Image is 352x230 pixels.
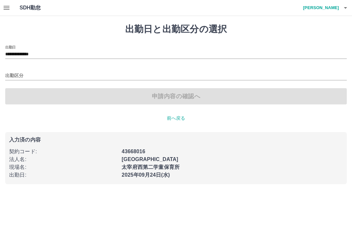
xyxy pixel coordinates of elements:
[122,164,180,170] b: 太宰府西第二学童保育所
[122,156,178,162] b: [GEOGRAPHIC_DATA]
[122,149,145,154] b: 43668016
[9,171,118,179] p: 出勤日 :
[5,45,16,49] label: 出勤日
[9,163,118,171] p: 現場名 :
[9,156,118,163] p: 法人名 :
[122,172,170,178] b: 2025年09月24日(水)
[9,148,118,156] p: 契約コード :
[9,137,343,142] p: 入力済の内容
[5,115,347,122] p: 前へ戻る
[5,24,347,35] h1: 出勤日と出勤区分の選択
